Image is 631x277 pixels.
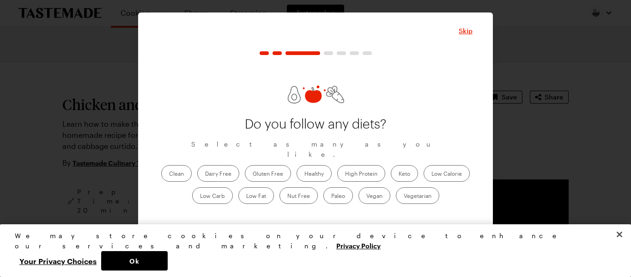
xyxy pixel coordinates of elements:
[15,251,101,271] button: Your Privacy Choices
[192,187,233,204] label: Low Carb
[337,165,385,182] label: High Protein
[336,241,381,250] a: More information about your privacy, opens in a new tab
[424,165,470,182] label: Low Calorie
[245,165,291,182] label: Gluten Free
[396,187,439,204] label: Vegetarian
[279,187,318,204] label: Nut Free
[161,165,192,182] label: Clean
[238,187,274,204] label: Low Fat
[101,251,168,271] button: Ok
[459,26,473,36] span: Skip
[15,231,608,271] div: Privacy
[391,165,418,182] label: Keto
[197,165,239,182] label: Dairy Free
[358,187,390,204] label: Vegan
[609,224,630,245] button: Close
[158,139,473,160] p: Select as many as you like.
[242,117,389,132] p: Do you follow any diets?
[15,231,608,251] div: We may store cookies on your device to enhance our services and marketing.
[297,165,332,182] label: Healthy
[459,26,473,36] button: Close
[323,187,353,204] label: Paleo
